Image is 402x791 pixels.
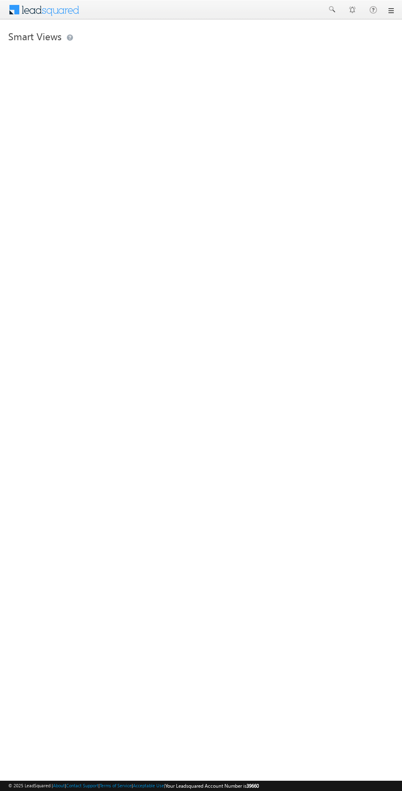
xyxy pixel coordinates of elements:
[53,783,65,788] a: About
[66,783,98,788] a: Contact Support
[100,783,132,788] a: Terms of Service
[8,782,259,790] span: © 2025 LeadSquared | | | | |
[133,783,164,788] a: Acceptable Use
[165,783,259,789] span: Your Leadsquared Account Number is
[247,783,259,789] span: 39660
[8,30,62,43] span: Smart Views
